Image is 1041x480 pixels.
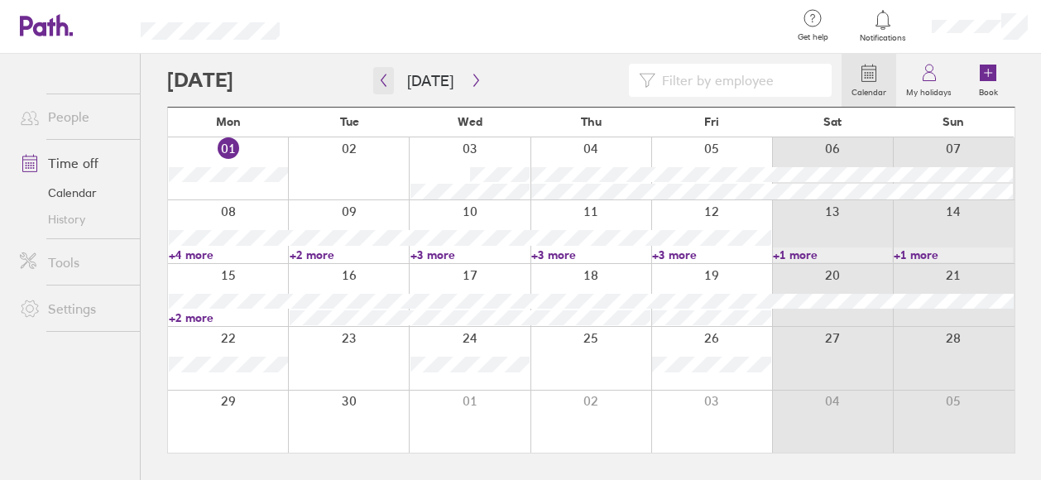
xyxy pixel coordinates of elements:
[655,65,822,96] input: Filter by employee
[7,100,140,133] a: People
[7,246,140,279] a: Tools
[581,115,602,128] span: Thu
[704,115,719,128] span: Fri
[169,310,288,325] a: +2 more
[894,247,1013,262] a: +1 more
[842,54,896,107] a: Calendar
[652,247,771,262] a: +3 more
[7,292,140,325] a: Settings
[394,67,467,94] button: [DATE]
[856,33,910,43] span: Notifications
[969,83,1008,98] label: Book
[856,8,910,43] a: Notifications
[943,115,964,128] span: Sun
[169,247,288,262] a: +4 more
[7,180,140,206] a: Calendar
[7,206,140,233] a: History
[340,115,359,128] span: Tue
[962,54,1015,107] a: Book
[842,83,896,98] label: Calendar
[216,115,241,128] span: Mon
[896,54,962,107] a: My holidays
[458,115,482,128] span: Wed
[410,247,530,262] a: +3 more
[896,83,962,98] label: My holidays
[7,146,140,180] a: Time off
[531,247,650,262] a: +3 more
[823,115,842,128] span: Sat
[773,247,892,262] a: +1 more
[786,32,840,42] span: Get help
[290,247,409,262] a: +2 more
